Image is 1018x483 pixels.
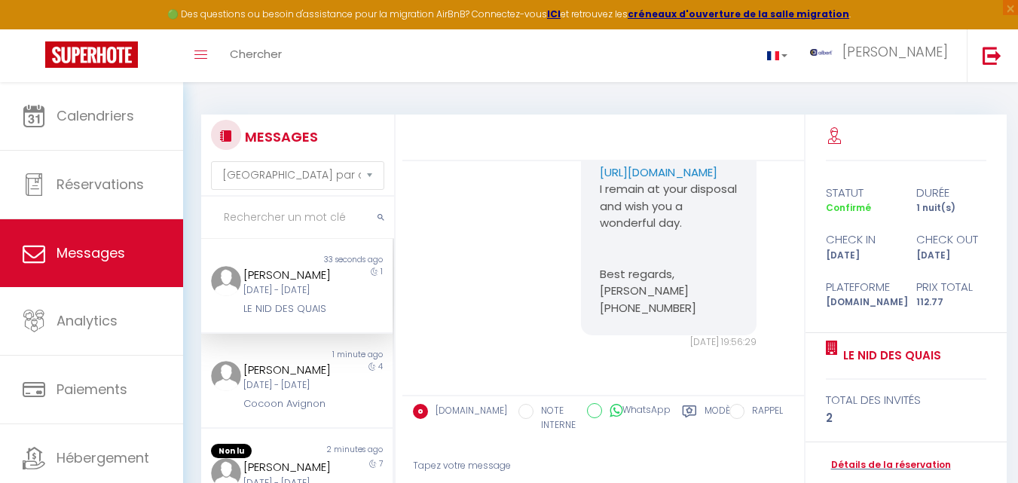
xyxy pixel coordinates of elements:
[906,295,996,310] div: 112.77
[211,361,241,391] img: ...
[45,41,138,68] img: Super Booking
[57,106,134,125] span: Calendriers
[201,197,394,239] input: Rechercher un mot clé
[815,231,906,249] div: check in
[219,29,293,82] a: Chercher
[815,249,906,263] div: [DATE]
[297,444,393,459] div: 2 minutes ago
[230,46,282,62] span: Chercher
[547,8,561,20] a: ICI
[57,448,149,467] span: Hébergement
[211,266,241,296] img: ...
[297,349,393,361] div: 1 minute ago
[826,458,951,472] a: Détails de la réservation
[744,404,783,420] label: RAPPEL
[602,403,671,420] label: WhatsApp
[600,181,738,232] p: I remain at your disposal and wish you a wonderful day.
[428,404,507,420] label: [DOMAIN_NAME]
[600,300,738,317] p: [PHONE_NUMBER]
[906,184,996,202] div: durée
[906,278,996,296] div: Prix total
[799,29,967,82] a: ... [PERSON_NAME]
[983,46,1001,65] img: logout
[600,266,738,283] p: Best regards,
[243,301,335,316] div: LE NID DES QUAIS
[243,283,335,298] div: [DATE] - [DATE]
[705,404,744,435] label: Modèles
[906,231,996,249] div: check out
[842,42,948,61] span: [PERSON_NAME]
[600,283,738,300] p: [PERSON_NAME]
[533,404,576,433] label: NOTE INTERNE
[57,380,127,399] span: Paiements
[379,458,383,469] span: 7
[243,396,335,411] div: Cocoon Avignon
[628,8,849,20] a: créneaux d'ouverture de la salle migration
[838,347,941,365] a: LE NID DES QUAIS
[600,164,717,180] a: [URL][DOMAIN_NAME]
[906,249,996,263] div: [DATE]
[243,378,335,393] div: [DATE] - [DATE]
[241,120,318,154] h3: MESSAGES
[815,295,906,310] div: [DOMAIN_NAME]
[12,6,57,51] button: Ouvrir le widget de chat LiveChat
[381,266,383,277] span: 1
[826,391,987,409] div: total des invités
[243,361,335,379] div: [PERSON_NAME]
[243,458,335,476] div: [PERSON_NAME]
[378,361,383,372] span: 4
[57,243,125,262] span: Messages
[906,201,996,216] div: 1 nuit(s)
[815,278,906,296] div: Plateforme
[815,184,906,202] div: statut
[297,254,393,266] div: 33 seconds ago
[211,444,252,459] span: Non lu
[57,175,144,194] span: Réservations
[243,266,335,284] div: [PERSON_NAME]
[826,409,987,427] div: 2
[810,49,833,56] img: ...
[57,311,118,330] span: Analytics
[826,201,871,214] span: Confirmé
[581,335,757,350] div: [DATE] 19:56:29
